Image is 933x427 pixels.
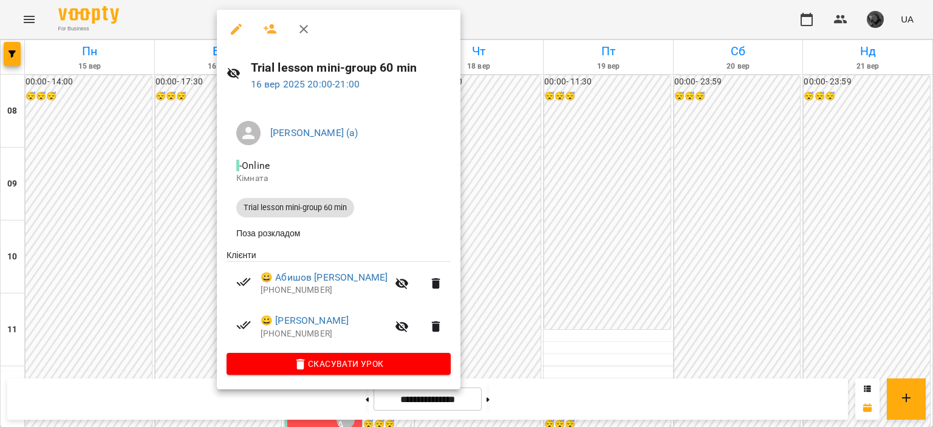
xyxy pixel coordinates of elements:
button: Скасувати Урок [227,353,451,375]
a: [PERSON_NAME] (а) [270,127,358,138]
svg: Візит сплачено [236,318,251,332]
span: - Online [236,160,272,171]
p: [PHONE_NUMBER] [261,328,388,340]
a: 16 вер 2025 20:00-21:00 [251,78,360,90]
a: 😀 [PERSON_NAME] [261,313,349,328]
li: Поза розкладом [227,222,451,244]
a: 😀 Абишов [PERSON_NAME] [261,270,388,285]
p: [PHONE_NUMBER] [261,284,388,296]
h6: Trial lesson mini-group 60 min [251,58,451,77]
span: Скасувати Урок [236,357,441,371]
p: Кімната [236,173,441,185]
span: Trial lesson mini-group 60 min [236,202,354,213]
svg: Візит сплачено [236,275,251,289]
ul: Клієнти [227,249,451,353]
